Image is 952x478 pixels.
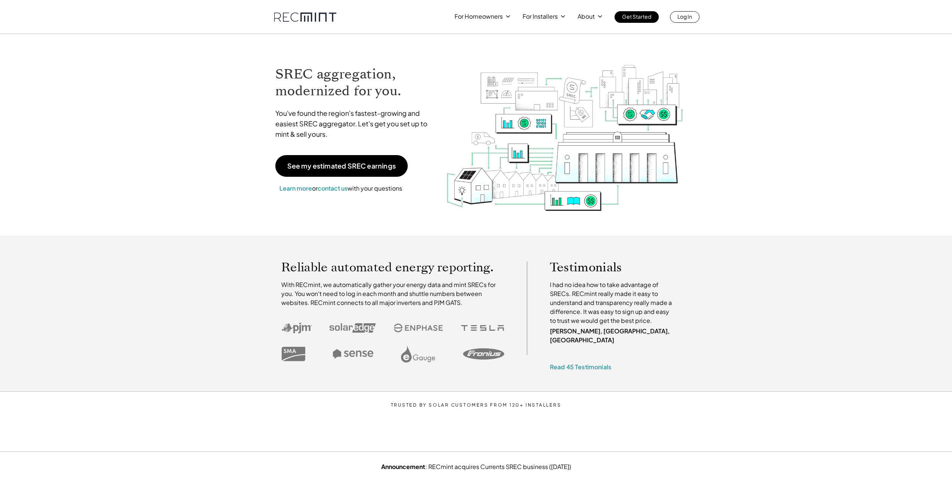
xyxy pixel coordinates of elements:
p: For Installers [523,11,558,22]
h1: SREC aggregation, modernized for you. [275,66,435,99]
p: Log In [677,11,692,22]
a: See my estimated SREC earnings [275,155,408,177]
p: For Homeowners [454,11,503,22]
p: Testimonials [550,262,661,273]
p: See my estimated SREC earnings [287,163,396,169]
a: Read 45 Testimonials [550,363,611,371]
a: Announcement: RECmint acquires Currents SREC business ([DATE]) [381,463,571,471]
a: Log In [670,11,700,23]
p: [PERSON_NAME], [GEOGRAPHIC_DATA], [GEOGRAPHIC_DATA] [550,327,676,345]
p: With RECmint, we automatically gather your energy data and mint SRECs for you. You won't need to ... [281,280,504,307]
p: Reliable automated energy reporting. [281,262,504,273]
p: I had no idea how to take advantage of SRECs. RECmint really made it easy to understand and trans... [550,280,676,325]
a: contact us [318,184,348,192]
a: Learn more [279,184,312,192]
a: Get Started [615,11,659,23]
p: TRUSTED BY SOLAR CUSTOMERS FROM 120+ INSTALLERS [368,403,584,408]
strong: Announcement [381,463,425,471]
p: Get Started [622,11,651,22]
p: or with your questions [275,184,406,193]
p: About [578,11,595,22]
img: RECmint value cycle [446,45,684,213]
p: You've found the region's fastest-growing and easiest SREC aggregator. Let's get you set up to mi... [275,108,435,139]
